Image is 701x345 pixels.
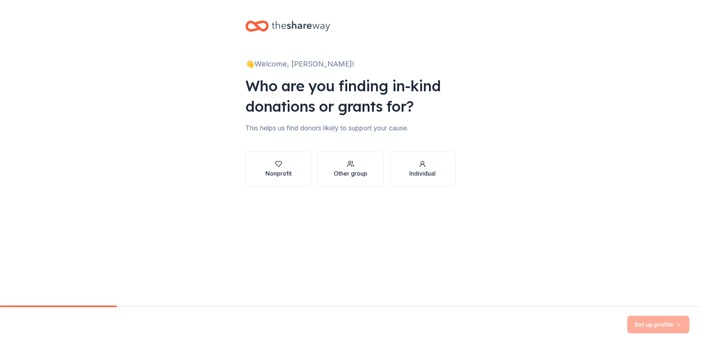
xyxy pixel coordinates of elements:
[245,58,456,70] div: 👋 Welcome, [PERSON_NAME]!
[245,152,311,187] button: Nonprofit
[390,152,456,187] button: Individual
[317,152,383,187] button: Other group
[245,122,456,134] div: This helps us find donors likely to support your cause.
[245,76,456,116] div: Who are you finding in-kind donations or grants for?
[409,169,436,178] div: Individual
[265,169,292,178] div: Nonprofit
[334,169,367,178] div: Other group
